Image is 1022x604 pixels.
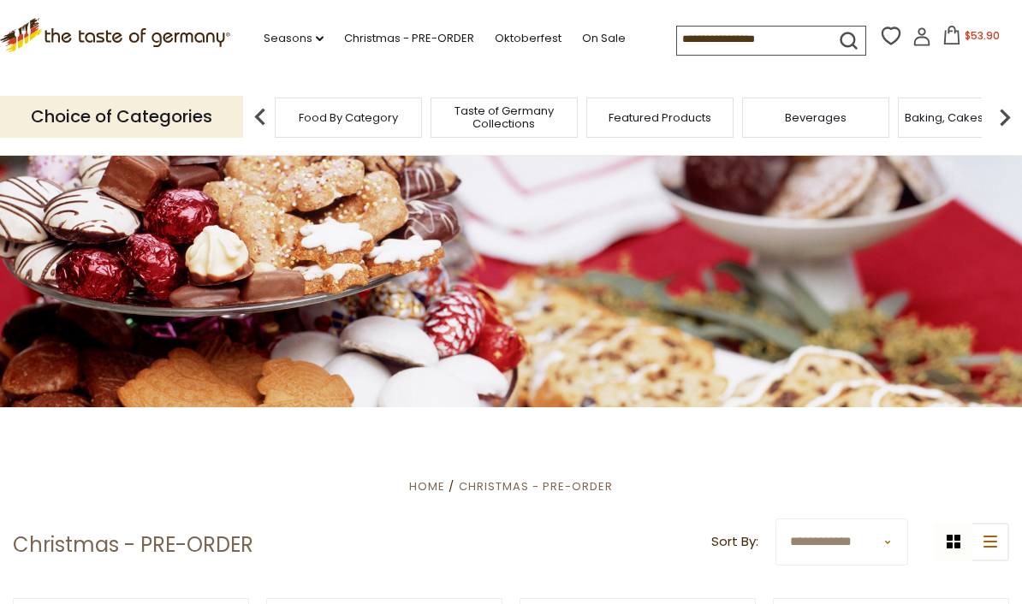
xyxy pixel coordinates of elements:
a: On Sale [582,29,626,48]
img: next arrow [988,100,1022,134]
label: Sort By: [711,531,758,553]
img: previous arrow [243,100,277,134]
a: Christmas - PRE-ORDER [459,478,613,494]
a: Home [409,478,445,494]
a: Christmas - PRE-ORDER [344,29,474,48]
a: Featured Products [609,111,711,124]
h1: Christmas - PRE-ORDER [13,532,253,558]
a: Beverages [785,111,847,124]
a: Seasons [264,29,324,48]
a: Taste of Germany Collections [436,104,573,130]
button: $53.90 [935,26,1007,51]
span: $53.90 [965,28,1000,43]
a: Oktoberfest [495,29,562,48]
a: Food By Category [299,111,398,124]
